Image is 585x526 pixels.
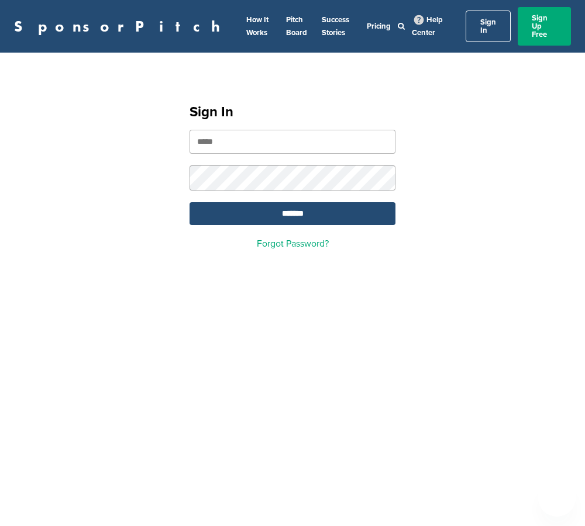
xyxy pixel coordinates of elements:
a: SponsorPitch [14,19,228,34]
iframe: Button to launch messaging window [538,479,576,517]
a: Pricing [367,22,391,31]
h1: Sign In [190,102,395,123]
a: Success Stories [322,15,349,37]
a: Sign In [466,11,511,42]
a: How It Works [246,15,269,37]
a: Sign Up Free [518,7,571,46]
a: Pitch Board [286,15,307,37]
a: Help Center [412,13,443,40]
a: Forgot Password? [257,238,329,250]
